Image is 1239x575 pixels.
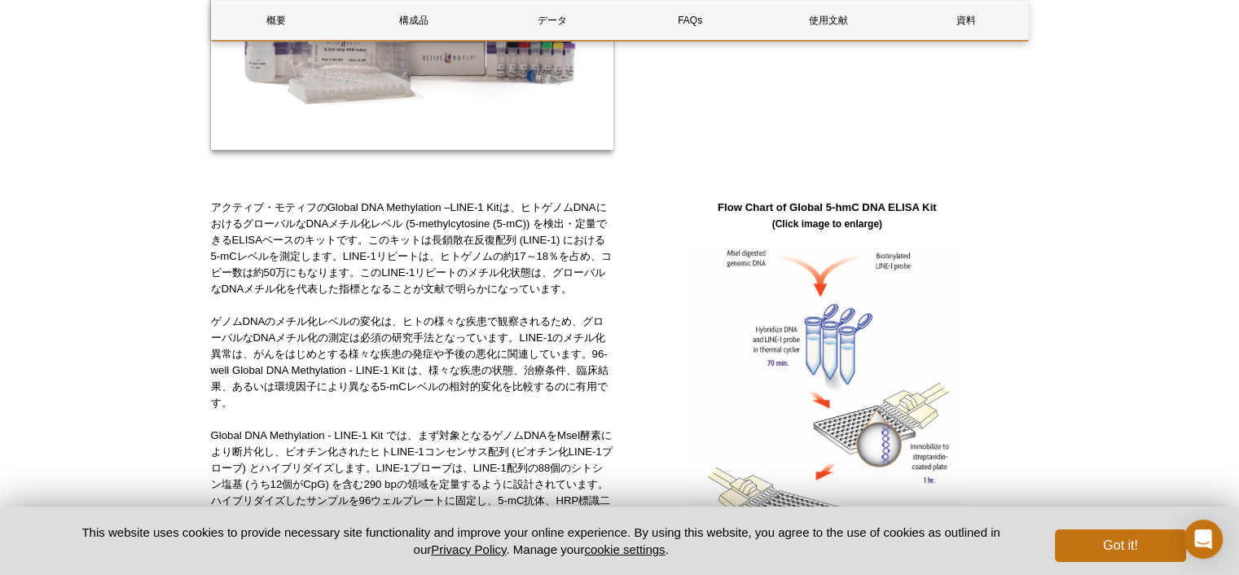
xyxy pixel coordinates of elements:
[772,218,882,230] span: (Click image to enlarge)
[1055,529,1185,562] button: Got it!
[431,542,506,556] a: Privacy Policy
[211,428,614,558] p: Global DNA Methylation - LINE-1 Kit では、まず対象となるゲノムDNAをMseI酵素により断片化し、ビオチン化されたヒトLINE-1コンセンサス配列 (ビオチン...
[54,524,1029,558] p: This website uses cookies to provide necessary site functionality and improve your online experie...
[349,1,479,40] a: 構成品
[901,1,1030,40] a: 資料
[211,200,614,297] p: アクティブ・モティフのGlobal DNA Methylation –LINE-1 Kitは、ヒトゲノムDNAにおけるグローバルなDNAメチル化レベル (5-methylcytosine (5-...
[487,1,617,40] a: データ
[211,314,614,411] p: ゲノムDNAのメチル化レベルの変化は、ヒトの様々な疾患で観察されるため、グローバルなDNAメチル化の測定は必須の研究手法となっています。LINE-1のメチル化異常は、がんをはじめとする様々な疾患...
[763,1,893,40] a: 使用文献
[1184,520,1223,559] div: Open Intercom Messenger
[212,1,341,40] a: 概要
[718,201,937,230] strong: Flow Chart of Global 5-hmC DNA ELISA Kit
[584,542,665,556] button: cookie settings
[625,1,754,40] a: FAQs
